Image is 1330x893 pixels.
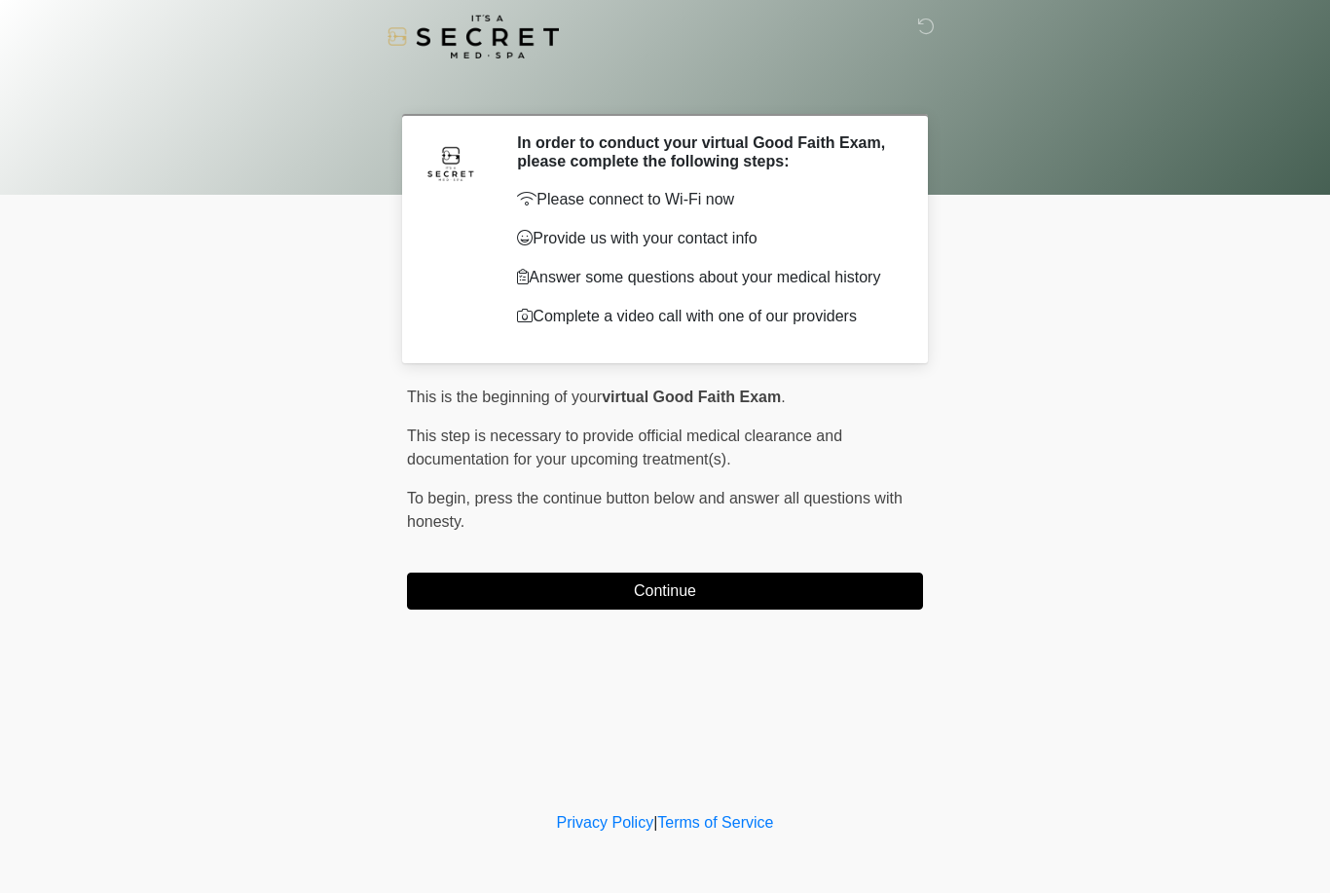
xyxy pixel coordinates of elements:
[407,490,903,530] span: press the continue button below and answer all questions with honesty.
[422,133,480,192] img: Agent Avatar
[407,428,842,467] span: This step is necessary to provide official medical clearance and documentation for your upcoming ...
[657,814,773,831] a: Terms of Service
[392,70,938,106] h1: ‎ ‎
[407,389,602,405] span: This is the beginning of your
[517,188,894,211] p: Please connect to Wi-Fi now
[653,814,657,831] a: |
[517,133,894,170] h2: In order to conduct your virtual Good Faith Exam, please complete the following steps:
[557,814,654,831] a: Privacy Policy
[407,573,923,610] button: Continue
[517,266,894,289] p: Answer some questions about your medical history
[602,389,781,405] strong: virtual Good Faith Exam
[517,227,894,250] p: Provide us with your contact info
[517,305,894,328] p: Complete a video call with one of our providers
[388,15,559,58] img: It's A Secret Med Spa Logo
[407,490,474,506] span: To begin,
[781,389,785,405] span: .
